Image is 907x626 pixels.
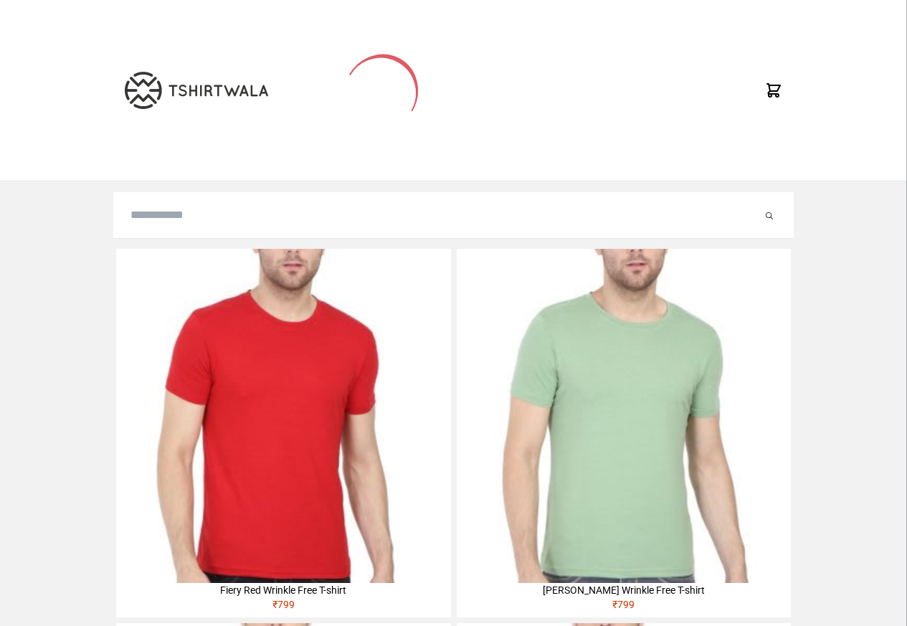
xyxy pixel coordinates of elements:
[457,249,791,583] img: 4M6A2211-320x320.jpg
[457,597,791,617] div: ₹ 799
[116,249,450,583] img: 4M6A2225-320x320.jpg
[125,72,268,109] img: TW-LOGO-400-104.png
[116,249,450,617] a: Fiery Red Wrinkle Free T-shirt₹799
[116,583,450,597] div: Fiery Red Wrinkle Free T-shirt
[762,207,777,224] button: Submit your search query.
[457,249,791,617] a: [PERSON_NAME] Wrinkle Free T-shirt₹799
[116,597,450,617] div: ₹ 799
[457,583,791,597] div: [PERSON_NAME] Wrinkle Free T-shirt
